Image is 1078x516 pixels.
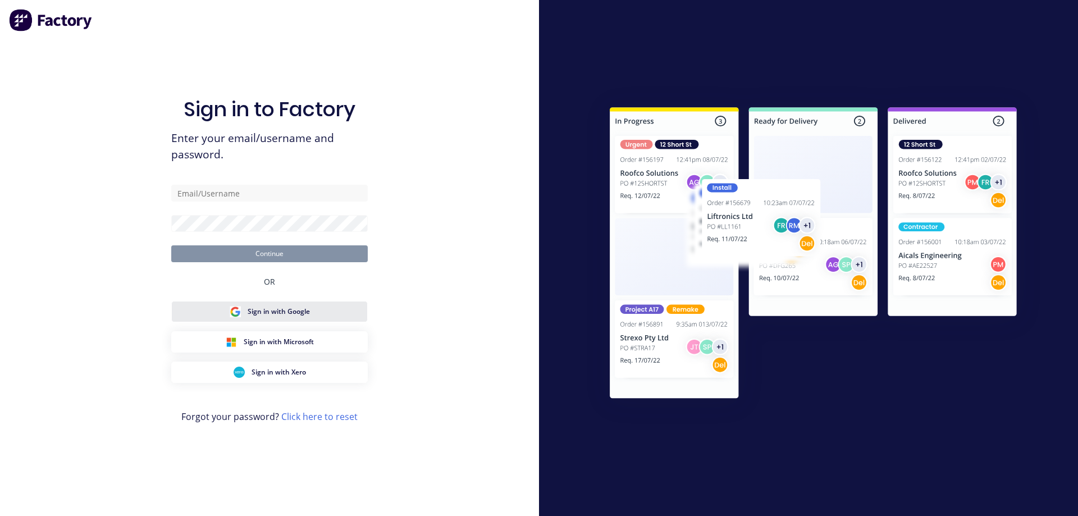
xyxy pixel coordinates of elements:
img: Google Sign in [230,306,241,317]
button: Microsoft Sign inSign in with Microsoft [171,331,368,353]
h1: Sign in to Factory [184,97,355,121]
span: Sign in with Microsoft [244,337,314,347]
div: OR [264,262,275,301]
img: Microsoft Sign in [226,336,237,348]
a: Click here to reset [281,410,358,423]
span: Forgot your password? [181,410,358,423]
input: Email/Username [171,185,368,202]
span: Enter your email/username and password. [171,130,368,163]
span: Sign in with Xero [252,367,306,377]
button: Xero Sign inSign in with Xero [171,362,368,383]
button: Google Sign inSign in with Google [171,301,368,322]
span: Sign in with Google [248,307,310,317]
button: Continue [171,245,368,262]
img: Factory [9,9,93,31]
img: Xero Sign in [234,367,245,378]
img: Sign in [585,85,1042,425]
